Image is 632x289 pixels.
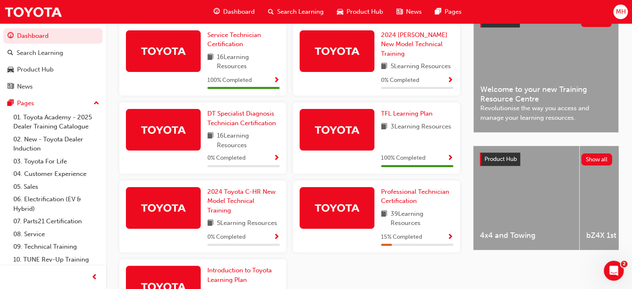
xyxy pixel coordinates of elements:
[223,7,255,17] span: Dashboard
[217,131,280,150] span: 16 Learning Resources
[381,30,453,59] a: 2024 [PERSON_NAME] New Model Technical Training
[4,2,62,21] img: Trak
[214,7,220,17] span: guage-icon
[207,31,261,48] span: Service Technician Certification
[10,193,103,215] a: 06. Electrification (EV & Hybrid)
[217,218,277,229] span: 5 Learning Resources
[273,75,280,86] button: Show Progress
[447,155,453,162] span: Show Progress
[314,200,360,215] img: Trak
[406,7,422,17] span: News
[480,153,612,166] a: Product HubShow all
[10,168,103,180] a: 04. Customer Experience
[604,261,624,281] iframe: Intercom live chat
[207,110,276,127] span: DT Specialist Diagnosis Technician Certification
[207,131,214,150] span: book-icon
[273,155,280,162] span: Show Progress
[381,187,453,206] a: Professional Technician Certification
[381,122,387,132] span: book-icon
[17,65,54,74] div: Product Hub
[140,122,186,137] img: Trak
[207,153,246,163] span: 0 % Completed
[7,100,14,107] span: pages-icon
[447,153,453,163] button: Show Progress
[615,7,625,17] span: MH
[17,82,33,91] div: News
[447,75,453,86] button: Show Progress
[7,66,14,74] span: car-icon
[314,122,360,137] img: Trak
[428,3,468,20] a: pages-iconPages
[3,96,103,111] button: Pages
[10,111,103,133] a: 01. Toyota Academy - 2025 Dealer Training Catalogue
[391,122,451,132] span: 3 Learning Resources
[17,99,34,108] div: Pages
[3,45,103,61] a: Search Learning
[447,232,453,242] button: Show Progress
[447,234,453,241] span: Show Progress
[3,79,103,94] a: News
[207,52,214,71] span: book-icon
[207,266,280,284] a: Introduction to Toyota Learning Plan
[391,62,451,72] span: 5 Learning Resources
[381,209,387,228] span: book-icon
[314,44,360,58] img: Trak
[7,32,14,40] span: guage-icon
[207,187,280,215] a: 2024 Toyota C-HR New Model Technical Training
[10,133,103,155] a: 02. New - Toyota Dealer Induction
[613,5,628,19] button: MH
[10,228,103,241] a: 08. Service
[273,153,280,163] button: Show Progress
[621,261,627,267] span: 2
[480,104,612,122] span: Revolutionise the way you access and manage your learning resources.
[381,232,422,242] span: 15 % Completed
[484,156,517,163] span: Product Hub
[381,76,419,85] span: 0 % Completed
[10,240,103,253] a: 09. Technical Training
[381,31,448,57] span: 2024 [PERSON_NAME] New Model Technical Training
[347,7,383,17] span: Product Hub
[337,7,343,17] span: car-icon
[447,77,453,84] span: Show Progress
[268,7,274,17] span: search-icon
[207,3,261,20] a: guage-iconDashboard
[273,234,280,241] span: Show Progress
[273,232,280,242] button: Show Progress
[207,188,275,214] span: 2024 Toyota C-HR New Model Technical Training
[207,30,280,49] a: Service Technician Certification
[445,7,462,17] span: Pages
[207,76,252,85] span: 100 % Completed
[480,231,573,240] span: 4x4 and Towing
[7,49,13,57] span: search-icon
[390,3,428,20] a: news-iconNews
[396,7,403,17] span: news-icon
[381,110,433,117] span: TFL Learning Plan
[207,232,246,242] span: 0 % Completed
[7,83,14,91] span: news-icon
[217,52,280,71] span: 16 Learning Resources
[277,7,324,17] span: Search Learning
[93,98,99,109] span: up-icon
[473,7,619,133] a: Latest NewsShow allWelcome to your new Training Resource CentreRevolutionise the way you access a...
[207,109,280,128] a: DT Specialist Diagnosis Technician Certification
[381,62,387,72] span: book-icon
[3,28,103,44] a: Dashboard
[381,109,436,119] a: TFL Learning Plan
[3,62,103,77] a: Product Hub
[435,7,441,17] span: pages-icon
[10,155,103,168] a: 03. Toyota For Life
[381,153,425,163] span: 100 % Completed
[261,3,330,20] a: search-iconSearch Learning
[207,267,272,284] span: Introduction to Toyota Learning Plan
[273,77,280,84] span: Show Progress
[140,44,186,58] img: Trak
[17,48,63,58] div: Search Learning
[581,153,612,165] button: Show all
[480,85,612,104] span: Welcome to your new Training Resource Centre
[10,215,103,228] a: 07. Parts21 Certification
[3,27,103,96] button: DashboardSearch LearningProduct HubNews
[473,146,579,250] a: 4x4 and Towing
[381,188,449,205] span: Professional Technician Certification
